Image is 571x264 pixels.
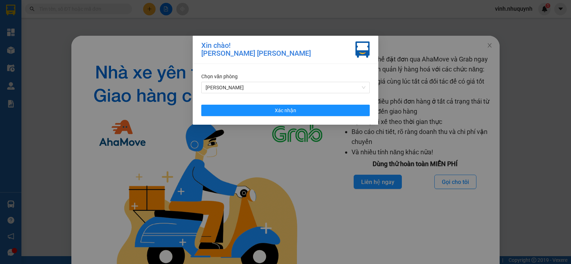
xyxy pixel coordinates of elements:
[355,41,370,58] img: vxr-icon
[201,73,370,80] div: Chọn văn phòng
[201,41,311,58] div: Xin chào! [PERSON_NAME] [PERSON_NAME]
[201,105,370,116] button: Xác nhận
[206,82,365,93] span: Phan Rang
[275,106,296,114] span: Xác nhận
